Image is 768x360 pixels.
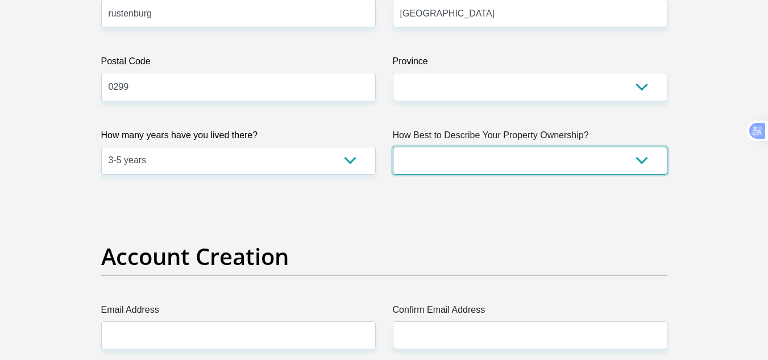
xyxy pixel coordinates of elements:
[101,147,376,175] select: Please select a value
[393,147,667,175] select: Please select a value
[393,303,667,321] label: Confirm Email Address
[101,55,376,73] label: Postal Code
[393,55,667,73] label: Province
[393,321,667,349] input: Confirm Email Address
[101,321,376,349] input: Email Address
[393,73,667,101] select: Please Select a Province
[101,73,376,101] input: Postal Code
[101,129,376,147] label: How many years have you lived there?
[393,129,667,147] label: How Best to Describe Your Property Ownership?
[101,243,667,270] h2: Account Creation
[101,303,376,321] label: Email Address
